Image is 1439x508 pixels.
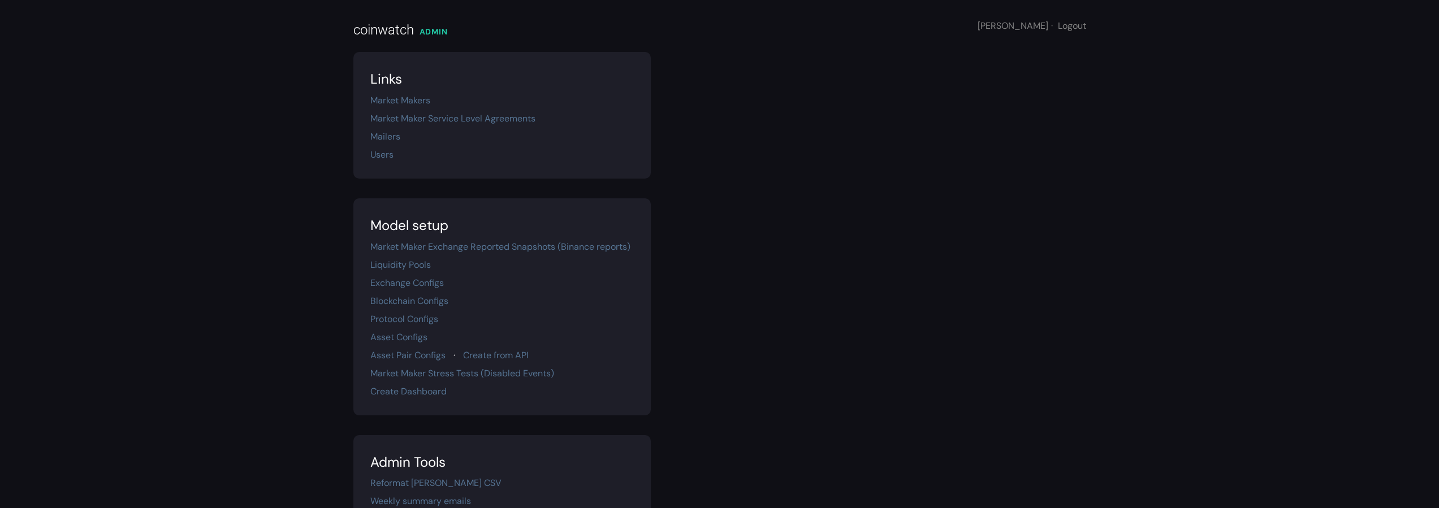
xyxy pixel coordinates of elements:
a: Market Maker Stress Tests (Disabled Events) [370,367,554,379]
a: Liquidity Pools [370,259,431,271]
span: · [453,349,455,361]
a: Mailers [370,131,400,142]
a: Reformat [PERSON_NAME] CSV [370,477,502,489]
div: Model setup [370,215,634,236]
a: Create Dashboard [370,385,447,397]
a: Market Maker Service Level Agreements [370,112,535,124]
a: Protocol Configs [370,313,438,325]
a: Market Maker Exchange Reported Snapshots (Binance reports) [370,241,630,253]
a: Asset Configs [370,331,427,343]
div: [PERSON_NAME] [978,19,1086,33]
div: Links [370,69,634,89]
span: · [1051,20,1053,32]
div: coinwatch [353,20,414,40]
a: Users [370,149,394,160]
a: Blockchain Configs [370,295,448,307]
a: Asset Pair Configs [370,349,446,361]
a: Weekly summary emails [370,495,471,507]
div: ADMIN [420,26,448,38]
a: Logout [1058,20,1086,32]
div: Admin Tools [370,452,634,472]
a: Exchange Configs [370,277,444,289]
a: Market Makers [370,94,430,106]
a: Create from API [463,349,529,361]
